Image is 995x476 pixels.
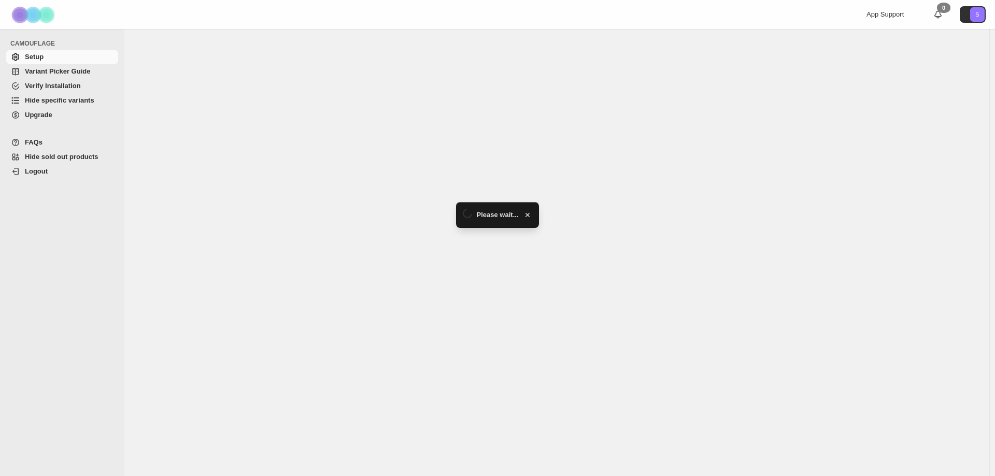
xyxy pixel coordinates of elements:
a: Logout [6,164,118,179]
a: Variant Picker Guide [6,64,118,79]
span: Setup [25,53,44,61]
a: 0 [933,9,943,20]
text: S [975,11,979,18]
button: Avatar with initials S [960,6,986,23]
span: Upgrade [25,111,52,119]
span: Hide sold out products [25,153,98,161]
span: App Support [866,10,904,18]
span: Please wait... [477,210,519,220]
span: Avatar with initials S [970,7,985,22]
span: Variant Picker Guide [25,67,90,75]
span: FAQs [25,138,42,146]
span: Logout [25,167,48,175]
a: Hide specific variants [6,93,118,108]
a: Verify Installation [6,79,118,93]
span: Hide specific variants [25,96,94,104]
a: Hide sold out products [6,150,118,164]
span: Verify Installation [25,82,81,90]
a: Setup [6,50,118,64]
span: CAMOUFLAGE [10,39,119,48]
a: Upgrade [6,108,118,122]
a: FAQs [6,135,118,150]
img: Camouflage [8,1,60,29]
div: 0 [937,3,950,13]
